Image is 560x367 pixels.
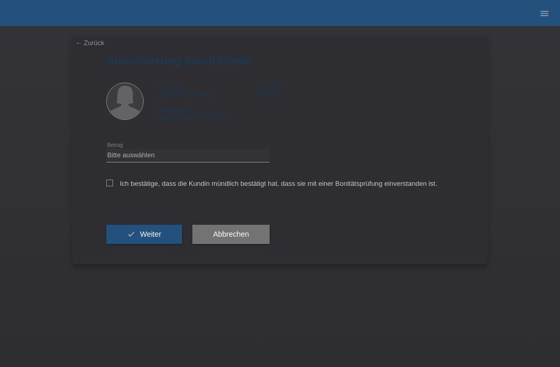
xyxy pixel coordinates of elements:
[127,230,135,238] i: check
[106,180,437,187] label: Ich bestätige, dass die Kundin mündlich bestätigt hat, dass sie mit einer Bonitätsprüfung einvers...
[158,83,257,98] div: [PERSON_NAME]
[158,107,187,113] span: Nationalität
[106,54,454,67] h1: Autorisierung durchführen
[539,8,550,19] i: menu
[534,10,555,16] a: menu
[158,106,257,121] div: [GEOGRAPHIC_DATA]
[192,225,270,244] button: Abbrechen
[213,230,249,238] span: Abbrechen
[140,230,161,238] span: Weiter
[106,225,182,244] button: check Weiter
[257,84,284,90] span: Nachname
[257,83,355,98] div: Gasser
[158,84,181,90] span: Vorname
[75,39,104,47] a: ← Zurück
